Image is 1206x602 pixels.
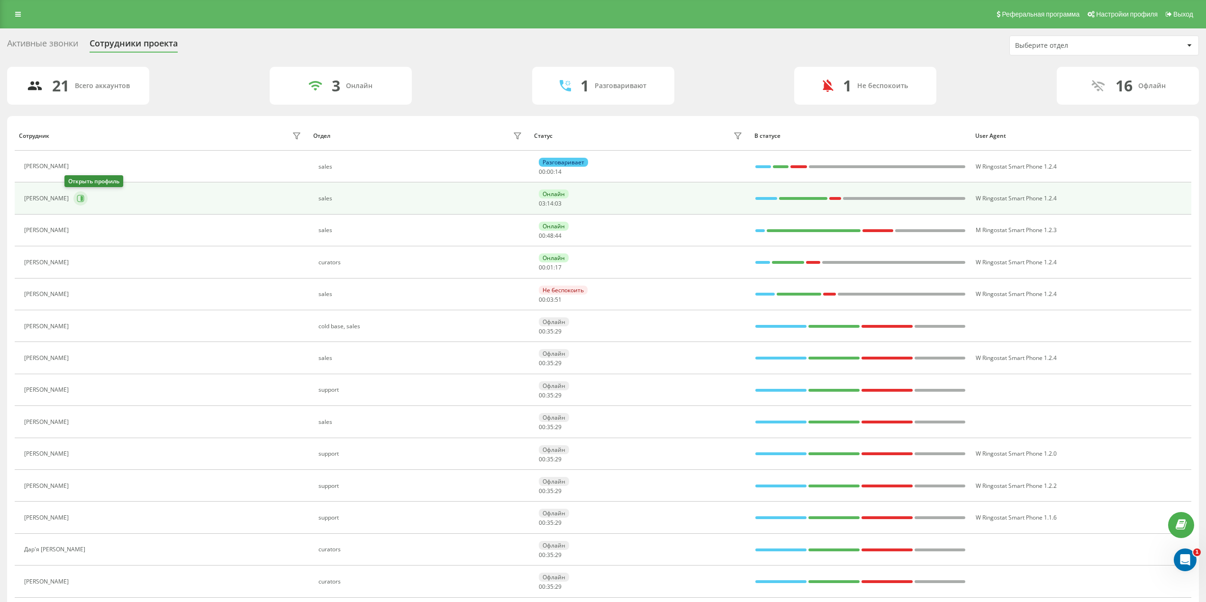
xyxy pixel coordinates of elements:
div: Офлайн [1138,82,1166,90]
span: W Ringostat Smart Phone 1.1.6 [976,513,1057,521]
div: Дар'я [PERSON_NAME] [24,546,88,553]
div: sales [318,195,525,202]
span: 00 [539,455,545,463]
span: 03 [555,199,562,207]
span: 00 [539,168,545,176]
span: 03 [547,296,553,304]
div: : : [539,328,562,335]
div: : : [539,488,562,494]
span: W Ringostat Smart Phone 1.2.0 [976,449,1057,458]
div: Не беспокоить [857,82,908,90]
span: Выход [1173,10,1193,18]
iframe: Intercom live chat [1174,548,1197,571]
div: Не беспокоить [539,286,588,295]
span: 00 [539,232,545,240]
div: Выберите отдел [1015,42,1128,50]
span: 35 [547,519,553,527]
span: 00 [539,327,545,335]
div: 3 [332,77,340,95]
div: [PERSON_NAME] [24,419,71,425]
div: Офлайн [539,445,569,454]
div: [PERSON_NAME] [24,323,71,330]
span: 29 [555,551,562,559]
span: Реферальная программа [1002,10,1079,18]
div: Разговаривают [595,82,646,90]
div: support [318,514,525,521]
div: 1 [580,77,589,95]
span: W Ringostat Smart Phone 1.2.4 [976,354,1057,362]
div: : : [539,424,562,431]
div: [PERSON_NAME] [24,355,71,361]
div: [PERSON_NAME] [24,514,71,521]
div: : : [539,297,562,303]
div: User Agent [975,133,1187,139]
span: 29 [555,423,562,431]
div: Офлайн [539,381,569,390]
div: sales [318,163,525,170]
div: curators [318,578,525,585]
div: Офлайн [539,573,569,582]
div: : : [539,456,562,463]
div: [PERSON_NAME] [24,259,71,266]
span: 00 [539,391,545,399]
span: 29 [555,487,562,495]
span: W Ringostat Smart Phone 1.2.4 [976,290,1057,298]
span: W Ringostat Smart Phone 1.2.2 [976,482,1057,490]
div: Офлайн [539,413,569,422]
span: 14 [555,168,562,176]
div: Офлайн [539,541,569,550]
div: Активные звонки [7,38,78,53]
div: Всего аккаунтов [75,82,130,90]
div: Офлайн [539,509,569,518]
div: curators [318,259,525,266]
div: Онлайн [539,222,569,231]
span: 00 [539,583,545,591]
div: Сотрудник [19,133,49,139]
span: 00 [539,519,545,527]
div: : : [539,200,562,207]
div: : : [539,552,562,558]
span: 48 [547,232,553,240]
span: 00 [539,296,545,304]
div: : : [539,169,562,175]
div: : : [539,520,562,526]
span: 35 [547,455,553,463]
span: 35 [547,327,553,335]
span: 29 [555,583,562,591]
div: sales [318,355,525,361]
span: 35 [547,391,553,399]
div: [PERSON_NAME] [24,195,71,202]
span: W Ringostat Smart Phone 1.2.4 [976,194,1057,202]
span: 1 [1193,548,1201,556]
div: В статусе [754,133,966,139]
span: 00 [539,551,545,559]
div: sales [318,419,525,425]
div: [PERSON_NAME] [24,483,71,489]
div: sales [318,227,525,234]
div: 21 [52,77,69,95]
div: Сотрудники проекта [90,38,178,53]
span: M Ringostat Smart Phone 1.2.3 [976,226,1057,234]
span: 35 [547,583,553,591]
span: 35 [547,551,553,559]
div: [PERSON_NAME] [24,227,71,234]
div: Открыть профиль [64,175,123,187]
div: : : [539,392,562,399]
span: Настройки профиля [1096,10,1158,18]
div: Отдел [313,133,330,139]
div: [PERSON_NAME] [24,291,71,297]
span: W Ringostat Smart Phone 1.2.4 [976,162,1057,171]
div: support [318,483,525,489]
div: support [318,386,525,393]
span: 14 [547,199,553,207]
span: 35 [547,487,553,495]
span: W Ringostat Smart Phone 1.2.4 [976,258,1057,266]
span: 35 [547,359,553,367]
div: support [318,450,525,457]
div: : : [539,264,562,271]
span: 00 [547,168,553,176]
div: sales [318,291,525,297]
span: 01 [547,263,553,271]
div: curators [318,546,525,553]
div: Онлайн [346,82,372,90]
